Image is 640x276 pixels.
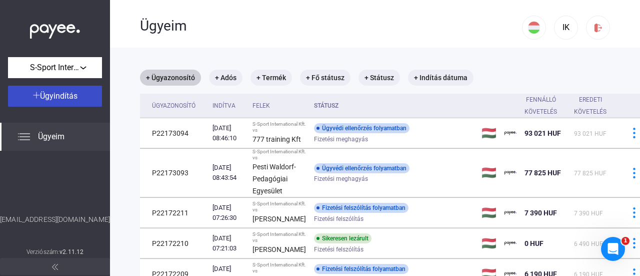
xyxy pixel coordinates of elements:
[30,62,80,74] span: S-Sport International Kft.
[574,170,606,177] span: 77 825 HUF
[524,129,561,137] span: 93 021 HUF
[524,209,557,217] span: 7 390 HUF
[358,70,400,86] mat-chip: + Státusz
[212,203,244,223] div: [DATE] 07:26:30
[504,207,516,219] img: payee-logo
[477,149,500,197] td: 🇭🇺
[40,91,77,101] span: Ügyindítás
[314,264,408,274] div: Fizetési felszólítás folyamatban
[252,149,306,161] div: S-Sport International Kft. vs
[152,100,195,112] div: Ügyazonosító
[252,121,306,133] div: S-Sport International Kft. vs
[212,233,244,253] div: [DATE] 07:21:03
[209,70,242,86] mat-chip: + Adós
[522,16,546,40] button: HU
[314,233,371,243] div: Sikeresen lezárult
[629,207,639,218] img: more-blue
[574,240,603,247] span: 6 490 HUF
[212,100,235,112] div: Indítva
[629,238,639,248] img: more-blue
[140,228,208,258] td: P22172210
[629,128,639,138] img: more-blue
[140,198,208,228] td: P22172211
[8,57,102,78] button: S-Sport International Kft.
[629,168,639,178] img: more-blue
[52,264,58,270] img: arrow-double-left-grey.svg
[524,169,561,177] span: 77 825 HUF
[252,100,270,112] div: Felek
[252,135,301,143] strong: 777 training Kft
[140,70,201,86] mat-chip: + Ügyazonosító
[574,94,606,118] div: Eredeti követelés
[33,92,40,99] img: plus-white.svg
[314,123,409,133] div: Ügyvédi ellenőrzés folyamatban
[59,248,83,255] strong: v2.11.12
[574,130,606,137] span: 93 021 HUF
[528,22,540,34] img: HU
[140,149,208,197] td: P22173093
[140,18,522,35] div: Ügyeim
[524,94,557,118] div: Fennálló követelés
[314,203,408,213] div: Fizetési felszólítás folyamatban
[314,243,363,255] span: Fizetési felszólítás
[30,19,80,39] img: white-payee-white-dot.svg
[601,237,625,261] iframe: Intercom live chat
[38,131,64,143] span: Ügyeim
[314,163,409,173] div: Ügyvédi ellenőrzés folyamatban
[586,16,610,40] button: logout-red
[252,201,306,213] div: S-Sport International Kft. vs
[252,262,306,274] div: S-Sport International Kft. vs
[18,131,30,143] img: list.svg
[252,163,296,195] strong: Pesti Waldorf-Pedagógiai Egyesület
[212,100,244,112] div: Indítva
[524,239,543,247] span: 0 HUF
[252,245,306,253] strong: [PERSON_NAME]
[477,198,500,228] td: 🇭🇺
[8,86,102,107] button: Ügyindítás
[314,213,363,225] span: Fizetési felszólítás
[574,210,603,217] span: 7 390 HUF
[574,94,615,118] div: Eredeti követelés
[212,123,244,143] div: [DATE] 08:46:10
[310,94,477,118] th: Státusz
[314,173,368,185] span: Fizetési meghagyás
[593,23,603,33] img: logout-red
[252,231,306,243] div: S-Sport International Kft. vs
[621,237,629,245] span: 1
[252,100,306,112] div: Felek
[504,237,516,249] img: payee-logo
[250,70,292,86] mat-chip: + Termék
[477,228,500,258] td: 🇭🇺
[554,16,578,40] button: IK
[252,215,306,223] strong: [PERSON_NAME]
[300,70,350,86] mat-chip: + Fő státusz
[314,133,368,145] span: Fizetési meghagyás
[140,118,208,148] td: P22173094
[212,163,244,183] div: [DATE] 08:43:54
[152,100,204,112] div: Ügyazonosító
[504,167,516,179] img: payee-logo
[557,22,574,34] div: IK
[524,94,566,118] div: Fennálló követelés
[504,127,516,139] img: payee-logo
[477,118,500,148] td: 🇭🇺
[408,70,473,86] mat-chip: + Indítás dátuma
